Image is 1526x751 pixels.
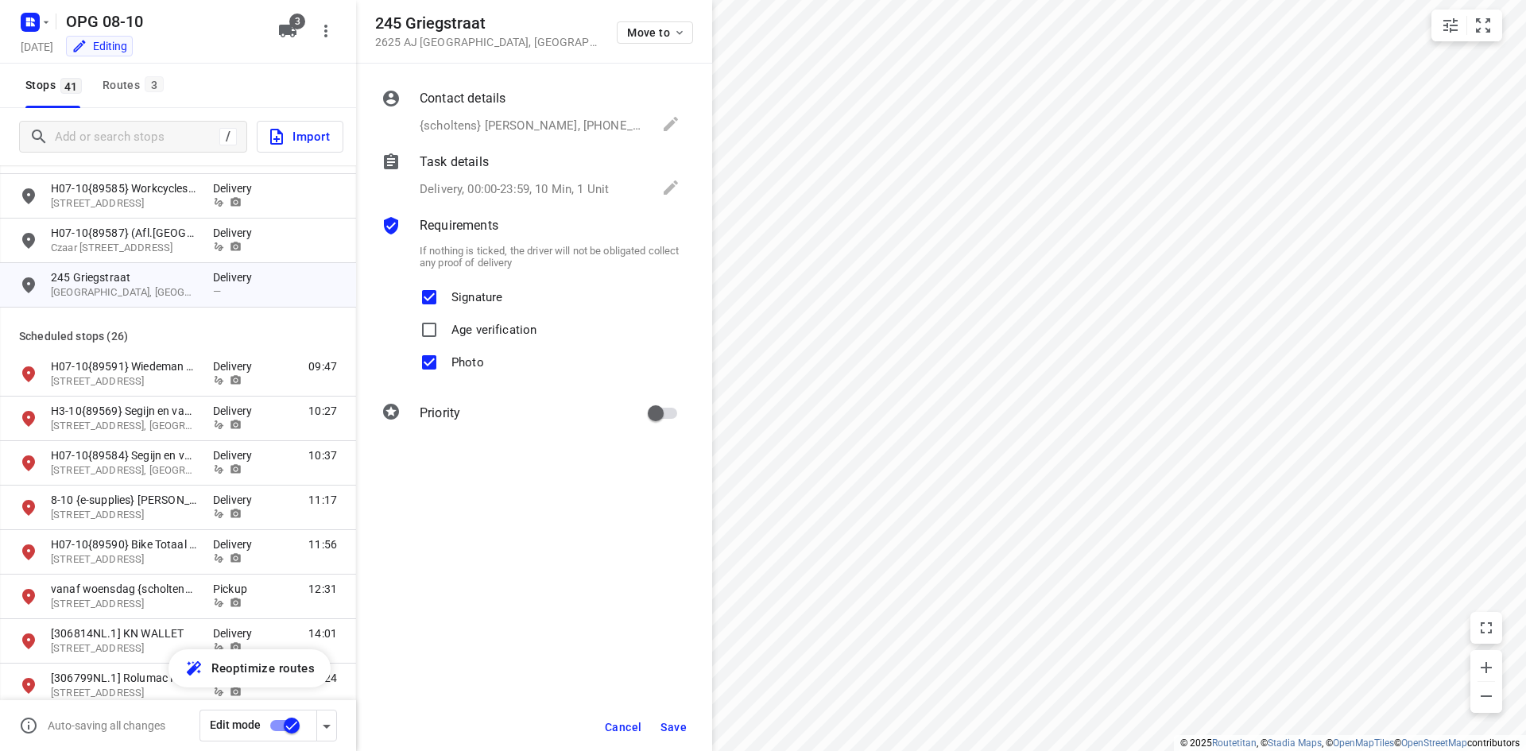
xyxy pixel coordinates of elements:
[627,26,686,39] span: Move to
[381,216,680,238] div: Requirements
[598,713,648,741] button: Cancel
[267,126,330,147] span: Import
[308,625,337,641] span: 14:01
[51,374,197,389] p: Franciscusweg 10-9, 1216SK, Hilversum, NL
[1212,737,1257,749] a: Routetitan
[51,403,197,419] p: H3-10{89569} Segijn en van Wees
[213,225,261,241] p: Delivery
[1180,737,1520,749] li: © 2025 , © , © © contributors
[211,658,315,679] span: Reoptimize routes
[381,153,680,200] div: Task detailsDelivery, 00:00-23:59, 10 Min, 1 Unit
[25,75,87,95] span: Stops
[51,536,197,552] p: H07-10{89590} Bike Totaal van Hulst Geversstraat
[51,625,197,641] p: [306814NL.1] KN WALLET
[51,225,197,241] p: H07-10{89587} (Afl.Oostelijke eilanden) ZFP
[213,536,261,552] p: Delivery
[308,403,337,419] span: 10:27
[420,245,680,269] p: If nothing is ticked, the driver will not be obligated collect any proof of delivery
[617,21,693,44] button: Move to
[451,346,484,370] p: Photo
[381,89,680,137] div: Contact details{scholtens} [PERSON_NAME], [PHONE_NUMBER]
[420,180,609,199] p: Delivery, 00:00-23:59, 10 Min, 1 Unit
[420,404,460,423] p: Priority
[375,14,598,33] h5: 245 Griegstraat
[51,269,197,285] p: 245 Griegstraat
[451,281,502,304] p: Signature
[51,552,197,567] p: Geversstraat 43, 2341GA, Oegstgeest, NL
[210,718,261,731] span: Edit mode
[310,15,342,47] button: More
[219,128,237,145] div: /
[247,121,343,153] a: Import
[1268,737,1322,749] a: Stadia Maps
[213,358,261,374] p: Delivery
[420,117,646,135] p: {scholtens} [PERSON_NAME], [PHONE_NUMBER]
[51,358,197,374] p: H07-10{89591} Wiedeman Logistics Solutions BV | Verschuijl
[51,492,197,508] p: 8-10 {e-supplies} Mariska Smit
[51,597,197,612] p: 2 Patrijslaan, 2566XM, Den Haag, NL
[317,715,336,735] div: Driver app settings
[51,196,197,211] p: Lijnbaansgracht 32 B-HS, 1015GP, Amsterdam, NL
[51,285,197,300] p: [GEOGRAPHIC_DATA], [GEOGRAPHIC_DATA]
[308,492,337,508] span: 11:17
[51,670,197,686] p: [306799NL.1] Rolumac Robotics BV
[213,180,261,196] p: Delivery
[60,9,265,34] h5: Rename
[213,492,261,508] p: Delivery
[375,36,598,48] p: 2625 AJ [GEOGRAPHIC_DATA] , [GEOGRAPHIC_DATA]
[213,403,261,419] p: Delivery
[308,581,337,597] span: 12:31
[213,625,261,641] p: Delivery
[308,358,337,374] span: 09:47
[654,713,693,741] button: Save
[14,37,60,56] h5: Project date
[72,38,127,54] div: You are currently in edit mode.
[213,269,261,285] p: Delivery
[289,14,305,29] span: 3
[1333,737,1394,749] a: OpenMapTiles
[605,721,641,734] span: Cancel
[257,121,343,153] button: Import
[51,463,197,478] p: Helmholtzstraat 36, 1098LK, Amsterdam, nl
[51,686,197,701] p: Buzerseweg 19, 6741LN, Lunteren, NL
[213,285,221,297] span: —
[213,447,261,463] p: Delivery
[55,125,219,149] input: Add or search stops
[51,180,197,196] p: H07-10{89585} Workcycles (Lijnbaangr.)
[660,721,687,734] span: Save
[420,89,505,108] p: Contact details
[1435,10,1466,41] button: Map settings
[103,75,168,95] div: Routes
[420,153,489,172] p: Task details
[451,314,536,337] p: Age verification
[1401,737,1467,749] a: OpenStreetMap
[60,78,82,94] span: 41
[661,178,680,197] svg: Edit
[48,719,165,732] p: Auto-saving all changes
[1467,10,1499,41] button: Fit zoom
[19,327,337,346] p: Scheduled stops ( 26 )
[1431,10,1502,41] div: small contained button group
[51,447,197,463] p: H07-10{89584} Segijn en van Wees
[51,241,197,256] p: Czaar Peterstraat 14, 1018PR, Amsterdam, NL
[272,15,304,47] button: 3
[420,216,498,235] p: Requirements
[661,114,680,134] svg: Edit
[51,419,197,434] p: Helmholtzstraat 36, 1098LK, Amsterdam, nl
[213,581,261,597] p: Pickup
[51,641,197,656] p: Stationsweg 319, 3925CB, Scherpenzeel, NL
[145,76,164,92] span: 3
[51,508,197,523] p: 48 Brouwersdam, 2134WZ, Hoofddorp, NL
[308,536,337,552] span: 11:56
[308,447,337,463] span: 10:37
[168,649,331,687] button: Reoptimize routes
[51,581,197,597] p: vanaf woensdag {scholtens} Bran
